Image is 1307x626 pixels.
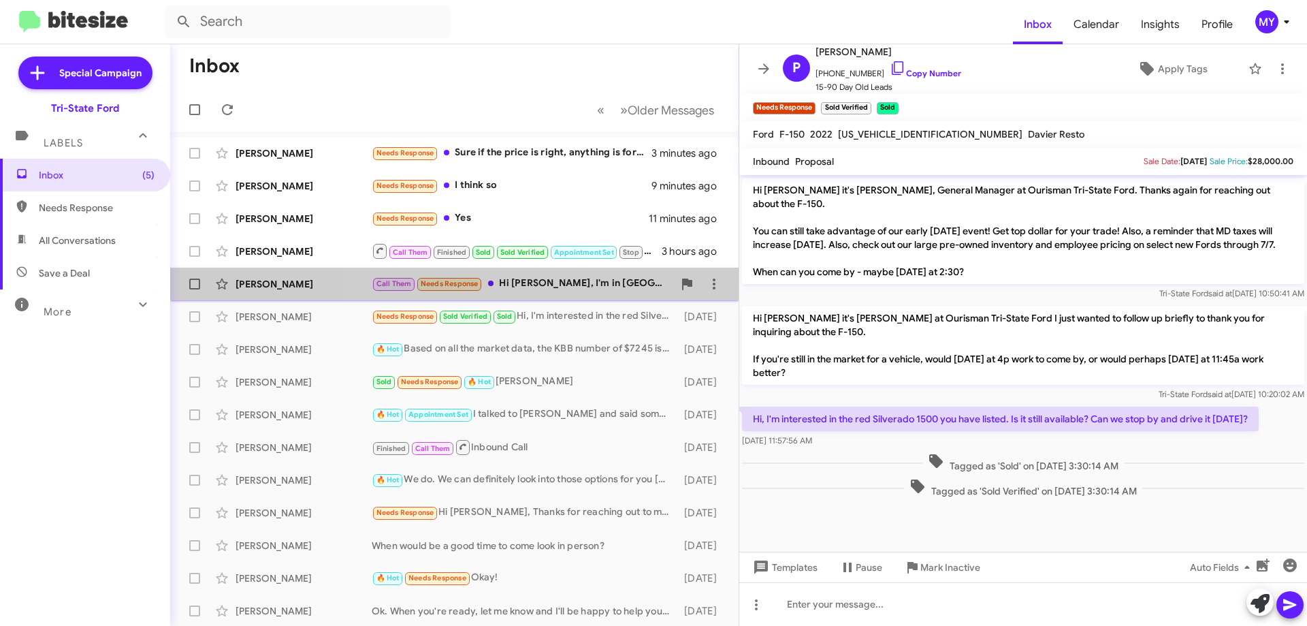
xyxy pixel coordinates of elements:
span: Finished [437,248,467,257]
span: [DATE] 11:57:56 AM [742,435,812,445]
div: [PERSON_NAME] [236,572,372,585]
div: [PERSON_NAME] [236,441,372,454]
a: Profile [1191,5,1244,44]
div: [PERSON_NAME] [236,539,372,552]
div: [PERSON_NAME] [236,310,372,324]
div: [DATE] [677,343,728,356]
div: [DATE] [677,408,728,422]
div: When would be a good time to come look in person? [372,539,677,552]
div: 11 minutes ago [649,212,728,225]
a: Inbox [1013,5,1063,44]
div: [PERSON_NAME] [236,179,372,193]
span: » [620,101,628,119]
div: 9 minutes ago [651,179,728,193]
span: [PHONE_NUMBER] [816,60,961,80]
span: All Conversations [39,234,116,247]
div: Hi, I'm interested in the red Silverado 1500 you have listed. Is it still available? Can we stop ... [372,309,677,324]
span: Sale Price: [1210,156,1248,166]
div: [DATE] [677,539,728,552]
span: Call Them [393,248,428,257]
button: Mark Inactive [893,555,991,580]
div: Hi [PERSON_NAME], I'm in [GEOGRAPHIC_DATA], please call at your convenience to talk about the tru... [372,276,673,292]
h1: Inbox [189,55,240,77]
span: Mark Inactive [920,555,980,580]
span: (5) [142,168,155,182]
span: Davier Resto [1028,128,1084,140]
button: MY [1244,10,1292,33]
span: Tagged as 'Sold' on [DATE] 3:30:14 AM [922,453,1124,473]
button: Auto Fields [1179,555,1266,580]
div: [PERSON_NAME] [372,374,677,390]
span: said at [1208,389,1231,399]
div: 3 hours ago [662,245,728,258]
div: Hi [PERSON_NAME], Thanks for reaching out to me concerning the Miata. I am still interested and w... [372,505,677,520]
div: 3 minutes ago [651,146,728,160]
span: Inbound [753,155,790,168]
div: [DATE] [677,375,728,389]
span: Call Them [376,279,412,288]
div: [PERSON_NAME] [236,212,372,225]
span: Needs Response [376,214,434,223]
span: Finished [376,444,406,453]
span: Pause [856,555,882,580]
span: said at [1208,288,1232,298]
span: Stop [623,248,639,257]
span: Templates [750,555,818,580]
span: Sold [476,248,491,257]
button: Next [612,96,722,124]
button: Apply Tags [1102,57,1242,81]
span: $28,000.00 [1248,156,1293,166]
span: Tagged as 'Sold Verified' on [DATE] 3:30:14 AM [904,478,1142,498]
span: Apply Tags [1158,57,1208,81]
span: 🔥 Hot [376,345,400,354]
div: [PERSON_NAME] [236,245,372,258]
span: 🔥 Hot [376,410,400,419]
div: [PERSON_NAME] [236,408,372,422]
div: I think so [372,178,651,193]
span: Save a Deal [39,266,90,280]
a: Special Campaign [18,57,152,89]
div: [PERSON_NAME] [236,604,372,618]
span: F-150 [779,128,805,140]
div: [DATE] [677,310,728,324]
div: [PERSON_NAME] [236,375,372,389]
div: [DATE] [677,441,728,454]
span: Tri-State Ford [DATE] 10:50:41 AM [1159,288,1304,298]
span: Appointment Set [408,410,468,419]
button: Previous [589,96,613,124]
div: I talked to [PERSON_NAME] and said sometime this afternoon cause I'll be closer to that area [372,407,677,422]
span: Ford [753,128,774,140]
button: Templates [739,555,828,580]
div: [PERSON_NAME] [236,473,372,487]
span: Needs Response [376,312,434,321]
p: Hi [PERSON_NAME] it's [PERSON_NAME] at Ourisman Tri-State Ford I just wanted to follow up briefly... [742,306,1304,385]
span: 🔥 Hot [468,377,491,386]
span: Labels [44,137,83,149]
div: Based on all the market data, the KBB number of $7245 is very strong. We'd want to be closer to $... [372,341,677,357]
span: P [792,57,801,79]
div: We do. We can definitely look into those options for you [DATE]. [372,472,677,488]
span: Needs Response [421,279,479,288]
div: [PERSON_NAME] [236,506,372,520]
span: Older Messages [628,103,714,118]
span: Proposal [795,155,834,168]
span: More [44,306,71,318]
span: Call Them [415,444,451,453]
span: Needs Response [401,377,459,386]
div: [PERSON_NAME] [236,277,372,291]
span: Sold [497,312,513,321]
span: 2022 [810,128,833,140]
div: [PERSON_NAME] [236,146,372,160]
span: 🔥 Hot [376,574,400,582]
span: 15-90 Day Old Leads [816,80,961,94]
span: [PERSON_NAME] [816,44,961,60]
small: Sold Verified [821,102,871,114]
span: Calendar [1063,5,1130,44]
p: Hi, I'm interested in the red Silverado 1500 you have listed. Is it still available? Can we stop ... [742,407,1259,431]
div: [DATE] [677,604,728,618]
div: Okay! [372,570,677,586]
div: Sure if the price is right, anything is for sale [372,145,651,161]
div: [PERSON_NAME] [236,343,372,356]
div: Ok [372,242,662,260]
